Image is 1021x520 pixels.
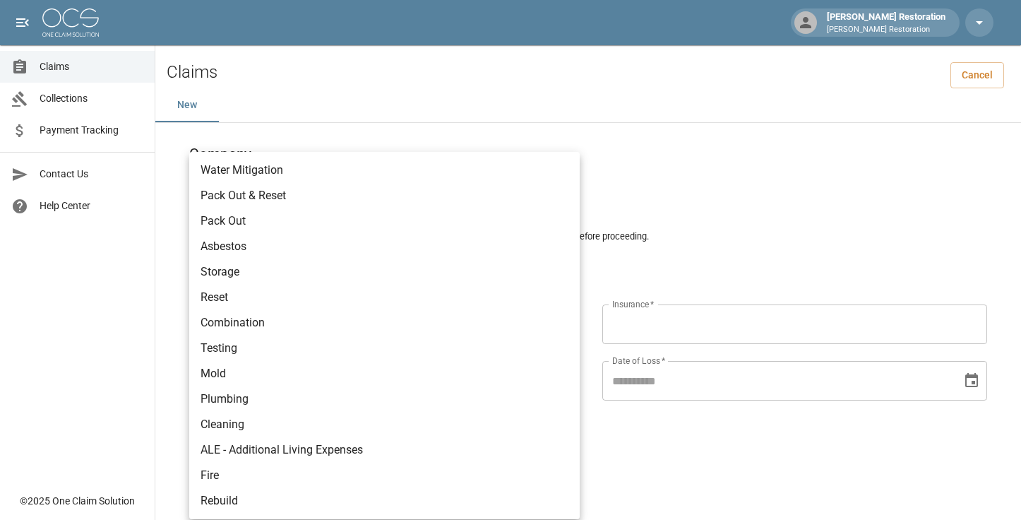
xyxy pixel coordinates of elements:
[189,259,580,285] li: Storage
[189,361,580,386] li: Mold
[189,463,580,488] li: Fire
[189,488,580,514] li: Rebuild
[189,310,580,336] li: Combination
[189,336,580,361] li: Testing
[189,158,580,183] li: Water Mitigation
[189,386,580,412] li: Plumbing
[189,234,580,259] li: Asbestos
[189,208,580,234] li: Pack Out
[189,285,580,310] li: Reset
[189,183,580,208] li: Pack Out & Reset
[189,412,580,437] li: Cleaning
[189,437,580,463] li: ALE - Additional Living Expenses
